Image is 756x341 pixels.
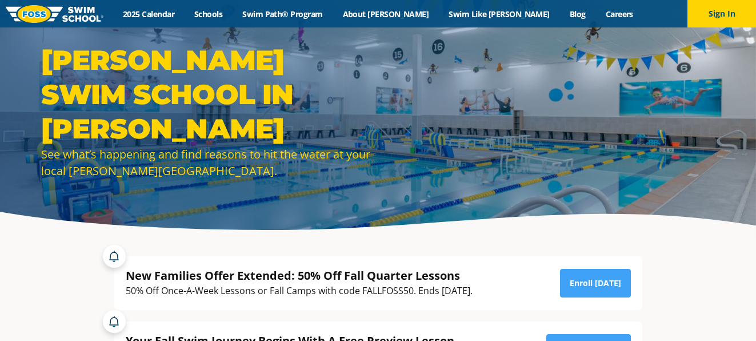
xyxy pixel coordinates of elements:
a: Swim Like [PERSON_NAME] [439,9,560,19]
a: Schools [185,9,233,19]
a: Enroll [DATE] [560,269,631,298]
div: See what’s happening and find reasons to hit the water at your local [PERSON_NAME][GEOGRAPHIC_DATA]. [41,146,373,179]
a: About [PERSON_NAME] [333,9,439,19]
img: FOSS Swim School Logo [6,5,103,23]
a: Blog [559,9,595,19]
h1: [PERSON_NAME] Swim School in [PERSON_NAME] [41,43,373,146]
div: New Families Offer Extended: 50% Off Fall Quarter Lessons [126,268,473,283]
a: Swim Path® Program [233,9,333,19]
a: Careers [595,9,643,19]
a: 2025 Calendar [113,9,185,19]
div: 50% Off Once-A-Week Lessons or Fall Camps with code FALLFOSS50. Ends [DATE]. [126,283,473,299]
